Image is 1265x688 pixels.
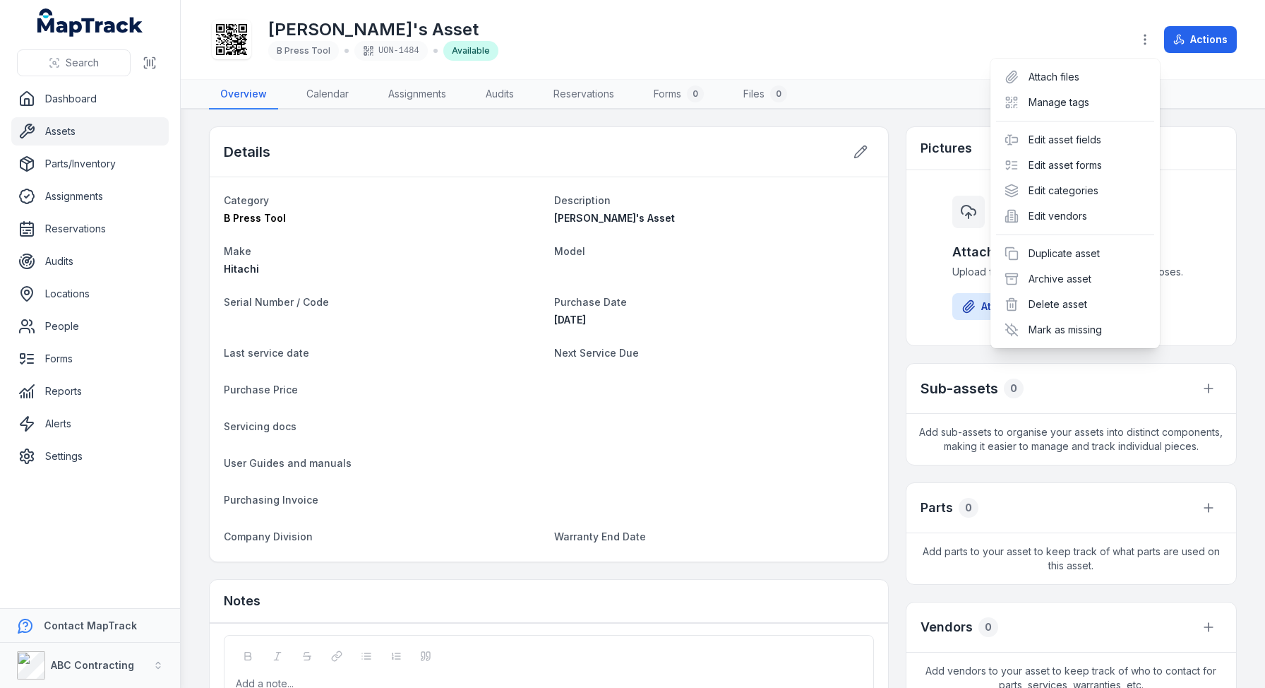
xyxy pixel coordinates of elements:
div: Edit asset fields [996,127,1154,153]
div: Archive asset [996,266,1154,292]
div: Edit asset forms [996,153,1154,178]
div: Manage tags [996,90,1154,115]
div: Duplicate asset [996,241,1154,266]
div: Mark as missing [996,317,1154,343]
div: Edit categories [996,178,1154,203]
div: Delete asset [996,292,1154,317]
div: Edit vendors [996,203,1154,229]
div: Attach files [996,64,1154,90]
